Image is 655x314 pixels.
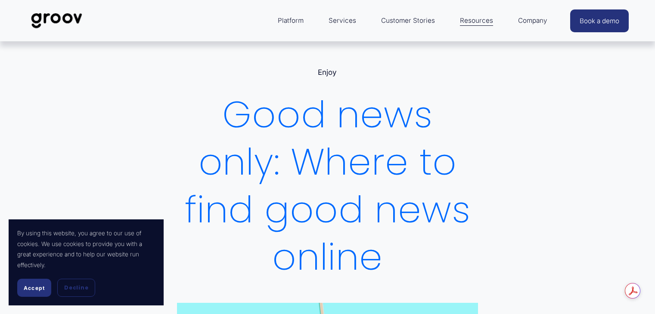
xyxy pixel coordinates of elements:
section: Cookie banner [9,219,164,305]
a: folder dropdown [514,10,552,31]
span: Company [518,15,547,27]
a: Services [324,10,360,31]
span: Platform [278,15,304,27]
img: Groov | Workplace Science Platform | Unlock Performance | Drive Results [26,6,87,35]
p: By using this website, you agree to our use of cookies. We use cookies to provide you with a grea... [17,228,155,270]
a: Customer Stories [377,10,439,31]
button: Accept [17,279,51,297]
a: folder dropdown [456,10,497,31]
span: Resources [460,15,493,27]
span: Accept [24,285,45,291]
button: Decline [57,279,95,297]
a: Book a demo [570,9,629,32]
h1: Good news only: Where to find good news online [177,91,478,281]
a: Enjoy [318,68,337,77]
a: folder dropdown [273,10,308,31]
span: Decline [64,284,88,292]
